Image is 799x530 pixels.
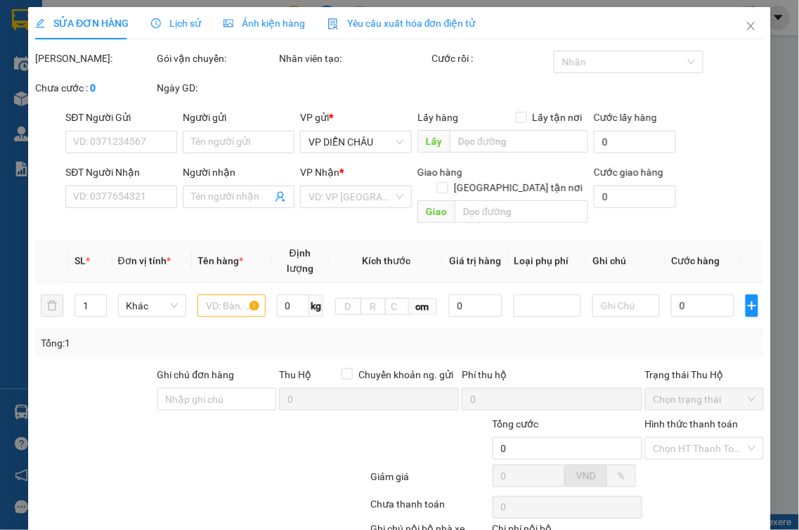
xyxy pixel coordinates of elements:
[455,200,588,223] input: Dọc đường
[157,369,234,380] label: Ghi chú đơn hàng
[90,82,96,93] b: 0
[275,191,286,202] span: user-add
[450,130,588,153] input: Dọc đường
[449,255,501,266] span: Giá trị hàng
[300,110,412,125] div: VP gửi
[431,51,551,66] div: Cước rồi :
[74,255,86,266] span: SL
[587,240,665,283] th: Ghi chú
[408,298,436,315] span: cm
[157,80,276,96] div: Ngày GD:
[592,295,660,317] input: Ghi Chú
[327,18,476,29] span: Yêu cầu xuất hóa đơn điện tử
[369,469,491,493] div: Giảm giá
[279,369,311,380] span: Thu Hộ
[417,200,455,223] span: Giao
[183,164,294,180] div: Người nhận
[35,51,155,66] div: [PERSON_NAME]:
[223,18,305,29] span: Ảnh kiện hàng
[527,110,588,125] span: Lấy tận nơi
[197,255,243,266] span: Tên hàng
[746,20,757,32] span: close
[279,51,429,66] div: Nhân viên tạo:
[65,164,177,180] div: SĐT Người Nhận
[654,389,756,410] span: Chọn trạng thái
[594,131,676,153] input: Cước lấy hàng
[618,470,625,481] span: %
[151,18,201,29] span: Lịch sử
[746,300,758,311] span: plus
[417,112,458,123] span: Lấy hàng
[35,18,45,28] span: edit
[369,497,491,522] div: Chưa thanh toán
[157,51,276,66] div: Gói vận chuyển:
[308,131,403,153] span: VP DIỄN CHÂU
[157,388,276,411] input: Ghi chú đơn hàng
[594,167,663,178] label: Cước giao hàng
[576,470,596,481] span: VND
[508,240,587,283] th: Loại phụ phí
[327,18,339,30] img: icon
[732,7,771,46] button: Close
[126,295,177,316] span: Khác
[746,295,758,317] button: plus
[41,335,310,351] div: Tổng: 1
[493,418,539,429] span: Tổng cước
[197,295,265,317] input: VD: Bàn, Ghế
[645,367,765,382] div: Trạng thái Thu Hộ
[65,110,177,125] div: SĐT Người Gửi
[309,295,323,317] span: kg
[35,80,155,96] div: Chưa cước :
[183,110,294,125] div: Người gửi
[362,255,410,266] span: Kích thước
[594,186,676,208] input: Cước giao hàng
[417,167,462,178] span: Giao hàng
[41,295,63,317] button: delete
[360,298,386,315] input: R
[223,18,233,28] span: picture
[335,298,361,315] input: D
[448,180,588,195] span: [GEOGRAPHIC_DATA] tận nơi
[594,112,657,123] label: Cước lấy hàng
[353,367,459,382] span: Chuyển khoản ng. gửi
[151,18,161,28] span: clock-circle
[462,367,642,388] div: Phí thu hộ
[300,167,339,178] span: VP Nhận
[35,18,129,29] span: SỬA ĐƠN HÀNG
[671,255,720,266] span: Cước hàng
[417,130,450,153] span: Lấy
[385,298,408,315] input: C
[287,247,313,274] span: Định lượng
[117,255,170,266] span: Đơn vị tính
[645,418,739,429] label: Hình thức thanh toán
